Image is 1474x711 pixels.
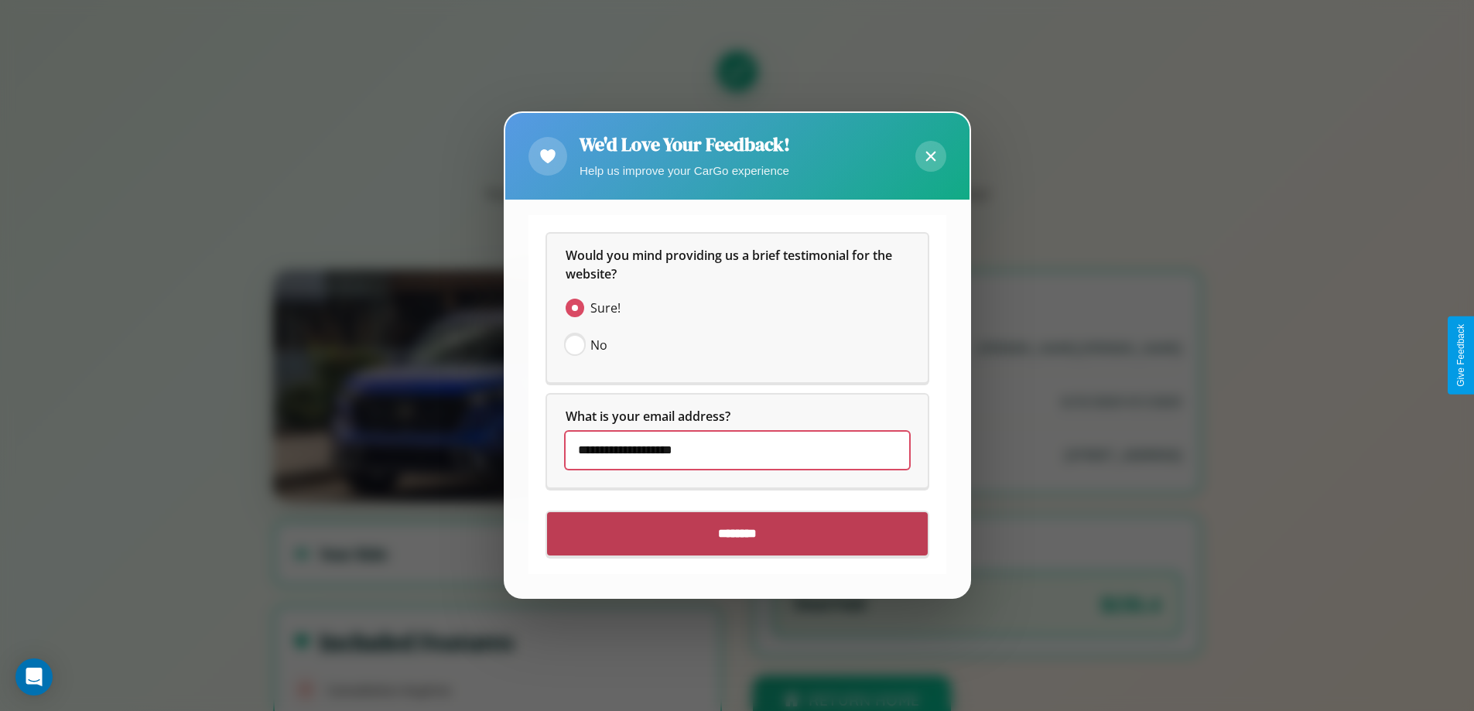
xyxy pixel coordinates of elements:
[590,299,621,318] span: Sure!
[566,248,895,283] span: Would you mind providing us a brief testimonial for the website?
[566,408,730,426] span: What is your email address?
[580,160,790,181] p: Help us improve your CarGo experience
[1455,324,1466,387] div: Give Feedback
[580,132,790,157] h2: We'd Love Your Feedback!
[590,337,607,355] span: No
[15,658,53,696] div: Open Intercom Messenger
